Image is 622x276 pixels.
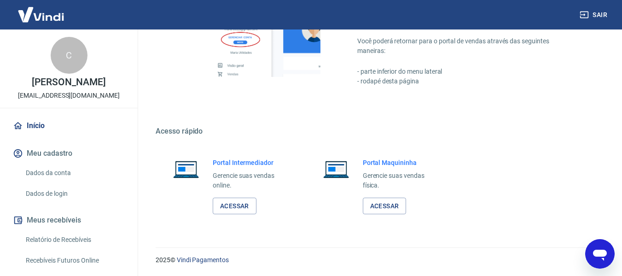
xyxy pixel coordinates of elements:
div: C [51,37,87,74]
a: Dados de login [22,184,127,203]
img: Imagem de um notebook aberto [317,158,355,180]
a: Acessar [213,198,256,215]
iframe: Botão para abrir a janela de mensagens [585,239,615,269]
button: Meus recebíveis [11,210,127,230]
h6: Portal Intermediador [213,158,289,167]
a: Recebíveis Futuros Online [22,251,127,270]
a: Vindi Pagamentos [177,256,229,264]
p: - parte inferior do menu lateral [357,67,578,76]
p: Gerencie suas vendas física. [363,171,439,190]
p: - rodapé desta página [357,76,578,86]
a: Acessar [363,198,407,215]
img: Vindi [11,0,71,29]
button: Meu cadastro [11,143,127,164]
p: Você poderá retornar para o portal de vendas através das seguintes maneiras: [357,36,578,56]
p: [PERSON_NAME] [32,77,105,87]
h5: Acesso rápido [156,127,600,136]
p: 2025 © [156,255,600,265]
p: [EMAIL_ADDRESS][DOMAIN_NAME] [18,91,120,100]
h6: Portal Maquininha [363,158,439,167]
a: Início [11,116,127,136]
a: Relatório de Recebíveis [22,230,127,249]
p: Gerencie suas vendas online. [213,171,289,190]
img: Imagem de um notebook aberto [167,158,205,180]
button: Sair [578,6,611,23]
a: Dados da conta [22,164,127,182]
